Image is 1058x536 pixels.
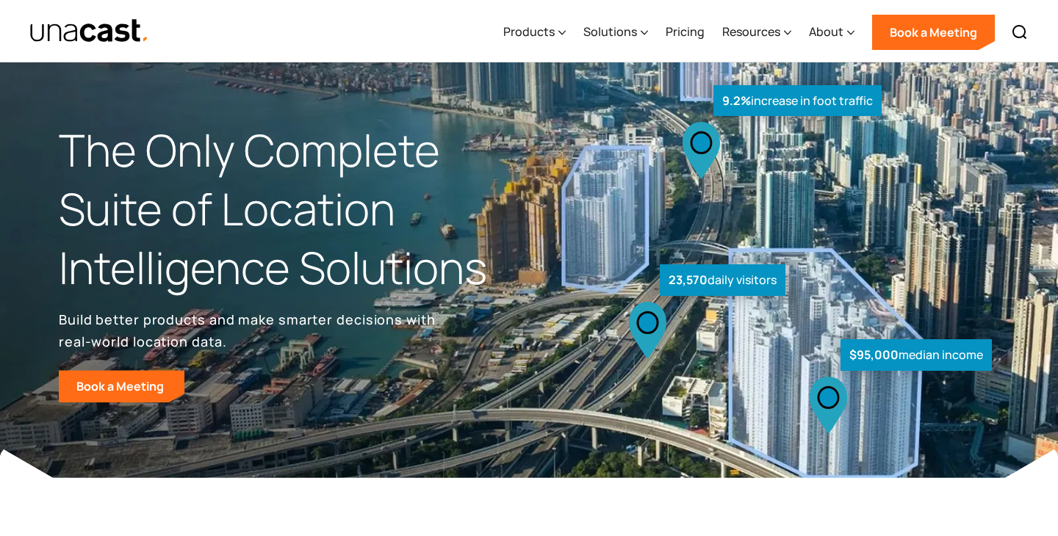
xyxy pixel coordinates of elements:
div: Products [503,23,555,40]
div: Resources [722,23,780,40]
div: Solutions [583,2,648,62]
strong: 23,570 [669,272,708,288]
strong: $95,000 [849,347,899,363]
img: Search icon [1011,23,1029,41]
img: Unacast text logo [29,18,149,44]
p: Build better products and make smarter decisions with real-world location data. [59,308,441,352]
div: Solutions [583,23,637,40]
div: increase in foot traffic [713,85,882,117]
a: Pricing [666,2,705,62]
div: daily visitors [660,264,785,296]
h1: The Only Complete Suite of Location Intelligence Solutions [59,121,529,297]
div: median income [841,339,992,371]
strong: 9.2% [722,93,751,109]
a: Book a Meeting [59,370,184,402]
div: Resources [722,2,791,62]
div: About [809,23,843,40]
a: Book a Meeting [872,15,995,50]
div: Products [503,2,566,62]
div: About [809,2,854,62]
a: home [29,18,149,44]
